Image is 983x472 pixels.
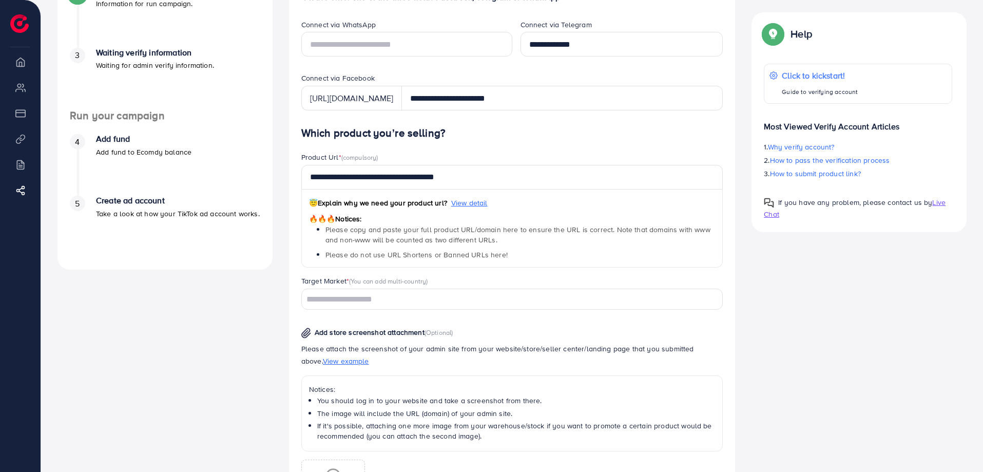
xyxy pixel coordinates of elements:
p: Please attach the screenshot of your admin site from your website/store/seller center/landing pag... [301,343,723,367]
li: If it's possible, attaching one more image from your warehouse/stock if you want to promote a cer... [317,421,716,442]
img: Popup guide [764,198,774,208]
span: 5 [75,198,80,210]
label: Connect via WhatsApp [301,20,376,30]
div: Search for option [301,289,723,310]
span: Explain why we need your product url? [309,198,447,208]
span: 3 [75,49,80,61]
p: Guide to verifying account [782,86,858,98]
h4: Waiting verify information [96,48,214,58]
span: How to pass the verification process [770,155,890,165]
p: Add fund to Ecomdy balance [96,146,191,158]
span: Please copy and paste your full product URL/domain here to ensure the URL is correct. Note that d... [325,224,710,245]
iframe: Chat [939,426,975,464]
span: If you have any problem, please contact us by [778,197,932,207]
h4: Which product you’re selling? [301,127,723,140]
input: Search for option [303,292,710,308]
img: img [301,328,311,338]
li: Waiting verify information [57,48,273,109]
p: Waiting for admin verify information. [96,59,214,71]
li: Add fund [57,134,273,196]
label: Target Market [301,276,428,286]
span: 4 [75,136,80,148]
span: 😇 [309,198,318,208]
p: Notices: [309,383,716,395]
label: Connect via Telegram [521,20,592,30]
p: Take a look at how your TikTok ad account works. [96,207,260,220]
span: Add store screenshot attachment [315,327,425,337]
span: 🔥🔥🔥 [309,214,335,224]
img: Popup guide [764,25,782,43]
p: 1. [764,141,952,153]
p: 2. [764,154,952,166]
p: Most Viewed Verify Account Articles [764,112,952,133]
span: How to submit product link? [770,168,861,179]
p: Help [791,28,812,40]
img: logo [10,14,29,33]
h4: Create ad account [96,196,260,205]
p: Click to kickstart! [782,69,858,82]
span: (Optional) [425,328,453,337]
span: Please do not use URL Shortens or Banned URLs here! [325,250,508,260]
label: Product Url [301,152,378,162]
span: Why verify account? [768,142,835,152]
li: Create ad account [57,196,273,257]
h4: Add fund [96,134,191,144]
li: You should log in to your website and take a screenshot from there. [317,395,716,406]
li: The image will include the URL (domain) of your admin site. [317,408,716,419]
label: Connect via Facebook [301,73,375,83]
span: Notices: [309,214,362,224]
span: (compulsory) [341,153,378,162]
h4: Run your campaign [57,109,273,122]
p: 3. [764,167,952,180]
div: [URL][DOMAIN_NAME] [301,86,402,110]
span: View detail [451,198,488,208]
span: View example [323,356,369,366]
span: (You can add multi-country) [349,276,428,286]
